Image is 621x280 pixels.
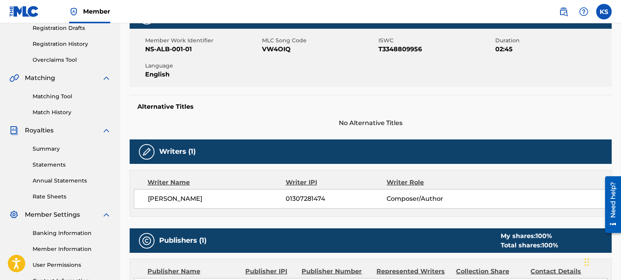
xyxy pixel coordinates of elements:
[456,267,525,276] div: Collection Share
[387,178,479,187] div: Writer Role
[33,261,111,269] a: User Permissions
[378,37,493,45] span: ISWC
[9,73,19,83] img: Matching
[531,267,600,276] div: Contact Details
[501,231,558,241] div: My shares:
[137,103,604,111] h5: Alternative Titles
[579,7,588,16] img: help
[596,4,612,19] div: User Menu
[145,62,260,70] span: Language
[33,177,111,185] a: Annual Statements
[286,178,387,187] div: Writer IPI
[25,73,55,83] span: Matching
[102,73,111,83] img: expand
[147,178,286,187] div: Writer Name
[9,6,39,17] img: MLC Logo
[556,4,571,19] a: Public Search
[387,194,479,203] span: Composer/Author
[159,147,196,156] h5: Writers (1)
[148,194,286,203] span: [PERSON_NAME]
[142,147,151,157] img: Writers
[559,7,568,16] img: search
[145,45,260,54] span: NS-ALB-001-01
[262,37,377,45] span: MLC Song Code
[9,126,19,135] img: Royalties
[33,245,111,253] a: Member Information
[83,7,110,16] span: Member
[142,236,151,245] img: Publishers
[495,45,610,54] span: 02:45
[286,194,387,203] span: 01307281474
[33,56,111,64] a: Overclaims Tool
[159,236,206,245] h5: Publishers (1)
[542,242,558,249] span: 100 %
[536,232,552,240] span: 100 %
[495,37,610,45] span: Duration
[102,210,111,219] img: expand
[130,118,612,128] span: No Alternative Titles
[576,4,592,19] div: Help
[376,267,450,276] div: Represented Writers
[33,108,111,117] a: Match History
[33,40,111,48] a: Registration History
[378,45,493,54] span: T3348809956
[585,250,589,274] div: Drag
[33,161,111,169] a: Statements
[9,210,19,219] img: Member Settings
[262,45,377,54] span: VW4OIQ
[25,126,54,135] span: Royalties
[501,241,558,250] div: Total shares:
[582,243,621,280] iframe: Chat Widget
[147,267,239,276] div: Publisher Name
[245,267,296,276] div: Publisher IPI
[69,7,78,16] img: Top Rightsholder
[599,173,621,237] iframe: Resource Center
[302,267,371,276] div: Publisher Number
[25,210,80,219] span: Member Settings
[102,126,111,135] img: expand
[33,193,111,201] a: Rate Sheets
[33,92,111,101] a: Matching Tool
[145,37,260,45] span: Member Work Identifier
[33,229,111,237] a: Banking Information
[33,24,111,32] a: Registration Drafts
[33,145,111,153] a: Summary
[145,70,260,79] span: English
